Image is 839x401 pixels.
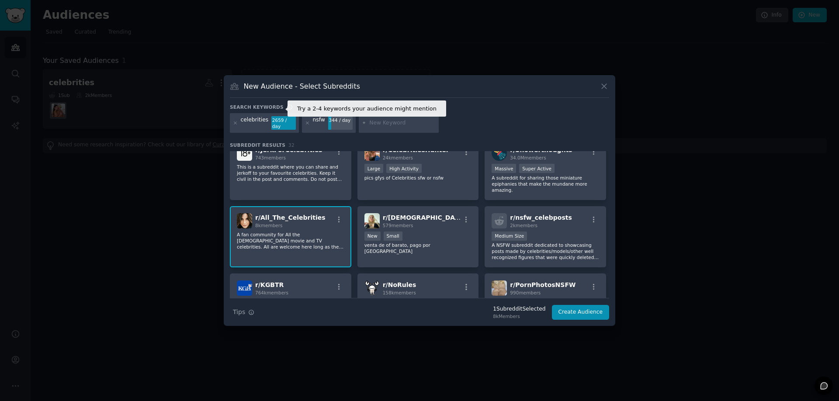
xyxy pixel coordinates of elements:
p: venta de of barato, pago por [GEOGRAPHIC_DATA] [364,242,472,254]
span: r/ CelebritiesHunter [383,146,449,153]
span: r/ Showerthoughts [510,146,572,153]
span: Subreddit Results [230,142,285,148]
div: 8k Members [493,313,545,319]
p: A NSFW subreddit dedicated to showcasing posts made by celebrities/models/other well recognized f... [492,242,599,260]
span: 158k members [383,290,416,295]
span: 34.0M members [510,155,546,160]
button: Create Audience [552,305,610,320]
span: 8k members [255,223,283,228]
span: 32 [288,142,295,148]
p: A subreddit for sharing those miniature epiphanies that make the mundane more amazing. [492,175,599,193]
span: 990 members [510,290,541,295]
button: Tips [230,304,257,320]
h3: Search keywords [230,104,284,110]
input: New Keyword [369,119,436,127]
p: pics gfys of Celebrities sfw or nsfw [364,175,472,181]
span: 2k members [510,223,537,228]
div: Large [364,164,384,173]
div: 2659 / day [271,116,296,130]
span: r/ JerkForCelebrities [255,146,322,153]
div: Medium Size [492,232,527,241]
img: CelebritiesHunter [364,145,380,161]
div: Small [384,232,402,241]
span: r/ KGBTR [255,281,284,288]
img: Latinas_Nsfw_ [364,213,380,228]
h3: New Audience - Select Subreddits [244,82,360,91]
span: 764k members [255,290,288,295]
div: 344 / day [328,116,353,124]
p: This is a subreddit where you can share and jerkoff to your favourite celebrities. Keep it civil ... [237,164,344,182]
span: r/ NoRules [383,281,416,288]
div: celebrities [241,116,269,130]
span: 743 members [255,155,286,160]
span: 579 members [383,223,413,228]
img: KGBTR [237,280,252,296]
img: Showerthoughts [492,145,507,161]
span: 24k members [383,155,413,160]
div: Super Active [519,164,555,173]
div: Massive [492,164,516,173]
img: All_The_Celebrities [237,213,252,228]
div: High Activity [386,164,422,173]
div: 1 Subreddit Selected [493,305,545,313]
span: r/ PornPhotosNSFW [510,281,576,288]
p: A fan community for All the [DEMOGRAPHIC_DATA] movie and TV celebrities. All are welcome here lon... [237,232,344,250]
img: PornPhotosNSFW [492,280,507,296]
span: Tips [233,308,245,317]
img: JerkForCelebrities [237,145,252,161]
div: nsfw [313,116,325,130]
span: r/ nsfw_celebposts [510,214,572,221]
span: r/ All_The_Celebrities [255,214,326,221]
span: r/ [DEMOGRAPHIC_DATA] [383,214,466,221]
div: New [364,232,381,241]
img: NoRules [364,280,380,296]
